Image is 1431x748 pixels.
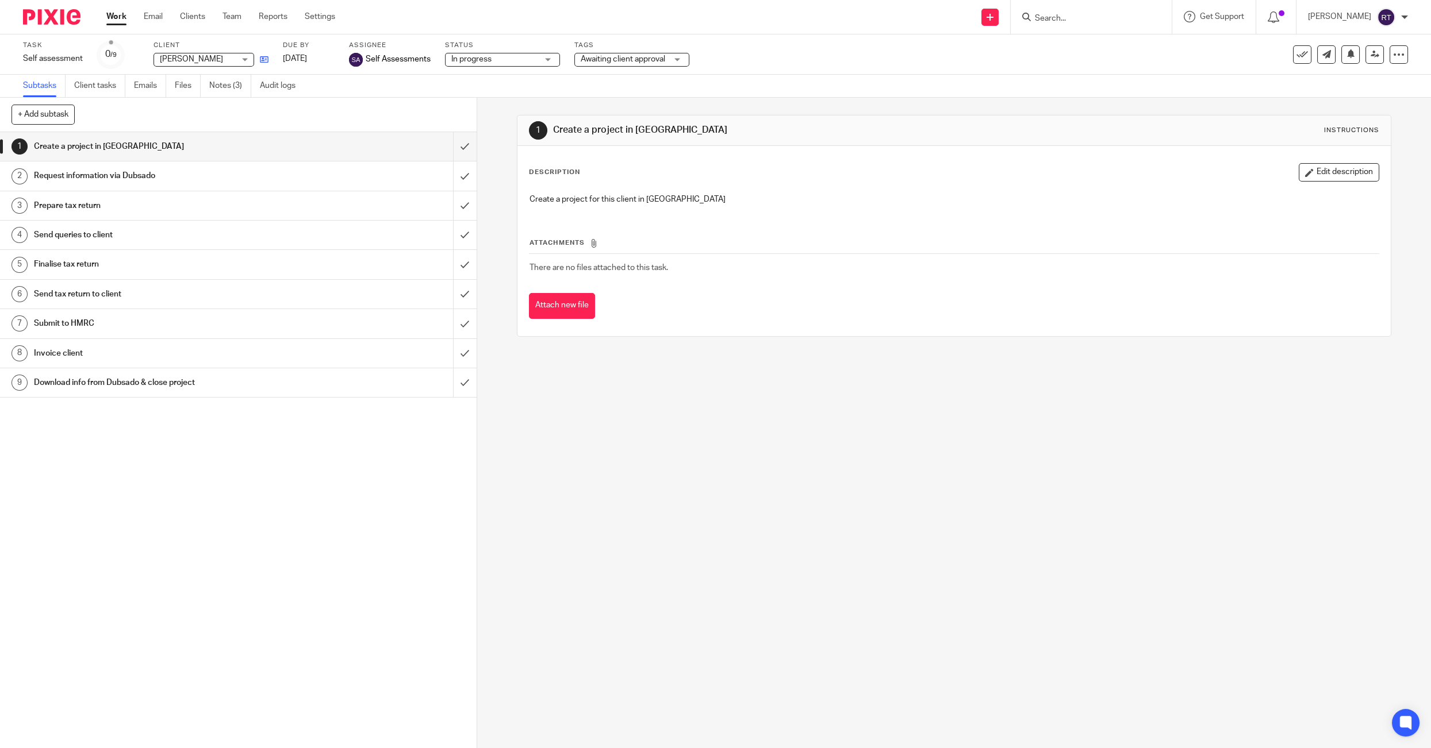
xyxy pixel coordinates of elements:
[283,41,335,50] label: Due by
[34,345,306,362] h1: Invoice client
[11,198,28,214] div: 3
[529,293,595,319] button: Attach new file
[1034,14,1137,24] input: Search
[260,75,304,97] a: Audit logs
[175,75,201,97] a: Files
[34,256,306,273] h1: Finalise tax return
[530,240,585,246] span: Attachments
[11,227,28,243] div: 4
[106,11,126,22] a: Work
[451,55,492,63] span: In progress
[349,53,363,67] img: svg%3E
[529,121,547,140] div: 1
[11,257,28,273] div: 5
[1200,13,1244,21] span: Get Support
[366,53,431,65] span: Self Assessments
[34,374,306,391] h1: Download info from Dubsado & close project
[209,75,251,97] a: Notes (3)
[34,286,306,303] h1: Send tax return to client
[11,375,28,391] div: 9
[34,167,306,184] h1: Request information via Dubsado
[581,55,665,63] span: Awaiting client approval
[134,75,166,97] a: Emails
[74,75,125,97] a: Client tasks
[305,11,335,22] a: Settings
[23,53,83,64] div: Self assessment
[222,11,241,22] a: Team
[11,345,28,361] div: 8
[34,315,306,332] h1: Submit to HMRC
[529,168,580,177] p: Description
[1299,163,1379,182] button: Edit description
[574,41,689,50] label: Tags
[1377,8,1395,26] img: svg%3E
[110,52,117,58] small: /9
[23,9,80,25] img: Pixie
[11,138,28,155] div: 1
[1324,126,1379,135] div: Instructions
[34,226,306,244] h1: Send queries to client
[530,194,1379,205] p: Create a project for this client in [GEOGRAPHIC_DATA]
[34,138,306,155] h1: Create a project in [GEOGRAPHIC_DATA]
[553,124,979,136] h1: Create a project in [GEOGRAPHIC_DATA]
[11,315,28,331] div: 7
[160,55,223,63] span: [PERSON_NAME]
[1308,11,1371,22] p: [PERSON_NAME]
[445,41,560,50] label: Status
[259,11,287,22] a: Reports
[283,55,307,63] span: [DATE]
[154,41,268,50] label: Client
[11,168,28,184] div: 2
[530,264,668,272] span: There are no files attached to this task.
[23,75,66,97] a: Subtasks
[11,105,75,124] button: + Add subtask
[11,286,28,302] div: 6
[23,41,83,50] label: Task
[105,48,117,61] div: 0
[34,197,306,214] h1: Prepare tax return
[144,11,163,22] a: Email
[180,11,205,22] a: Clients
[349,41,431,50] label: Assignee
